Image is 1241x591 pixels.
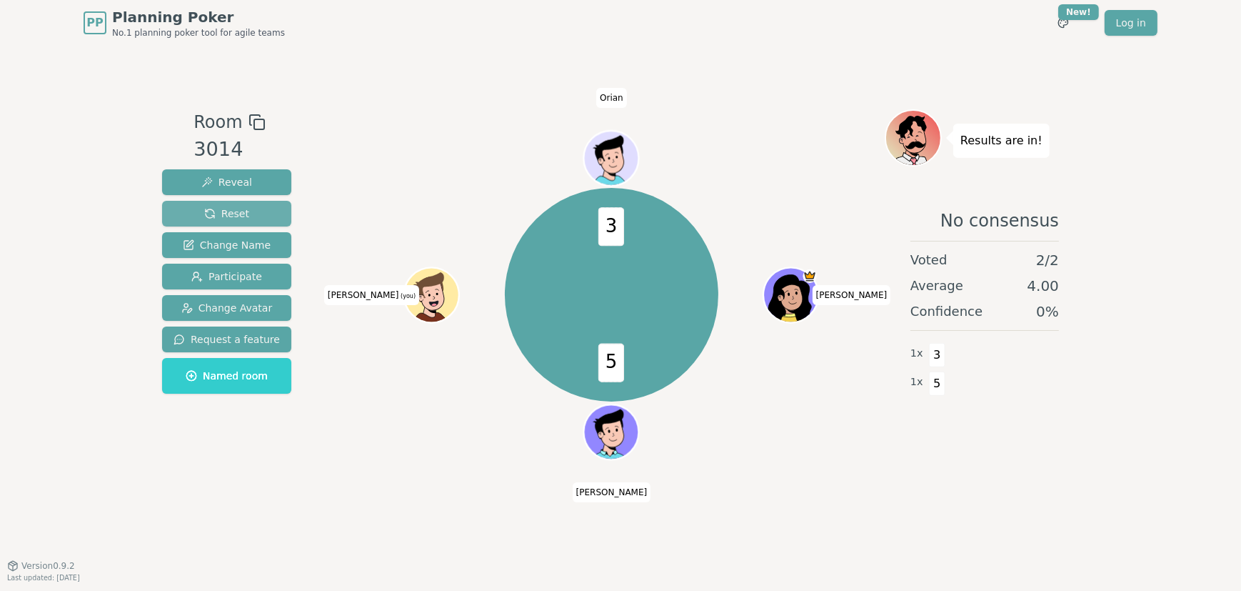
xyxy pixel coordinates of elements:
[910,276,963,296] span: Average
[324,285,419,305] span: Click to change your name
[813,285,891,305] span: Click to change your name
[112,27,285,39] span: No.1 planning poker tool for agile teams
[910,302,983,322] span: Confidence
[573,482,651,502] span: Click to change your name
[162,327,291,352] button: Request a feature
[929,372,945,396] span: 5
[910,250,948,270] span: Voted
[596,88,627,108] span: Click to change your name
[1036,302,1059,322] span: 0 %
[960,131,1042,151] p: Results are in!
[399,293,416,299] span: (you)
[598,344,624,382] span: 5
[598,208,624,247] span: 3
[86,14,103,31] span: PP
[929,343,945,367] span: 3
[1058,4,1099,20] div: New!
[7,574,80,582] span: Last updated: [DATE]
[1036,250,1059,270] span: 2 / 2
[7,560,75,572] button: Version0.9.2
[940,209,1059,232] span: No consensus
[162,232,291,258] button: Change Name
[1050,10,1076,36] button: New!
[803,269,817,283] span: Yasmin is the host
[162,358,291,394] button: Named room
[406,269,458,321] button: Click to change your avatar
[186,369,268,383] span: Named room
[162,264,291,289] button: Participate
[162,201,291,227] button: Reset
[204,207,249,221] span: Reset
[183,238,271,252] span: Change Name
[1105,10,1157,36] a: Log in
[201,175,252,189] span: Reveal
[174,332,280,347] span: Request a feature
[194,109,242,135] span: Room
[194,135,265,164] div: 3014
[910,346,923,362] span: 1 x
[191,269,262,284] span: Participate
[1027,276,1059,296] span: 4.00
[112,7,285,27] span: Planning Poker
[181,301,273,315] span: Change Avatar
[910,374,923,390] span: 1 x
[21,560,75,572] span: Version 0.9.2
[162,169,291,195] button: Reveal
[162,295,291,321] button: Change Avatar
[84,7,285,39] a: PPPlanning PokerNo.1 planning poker tool for agile teams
